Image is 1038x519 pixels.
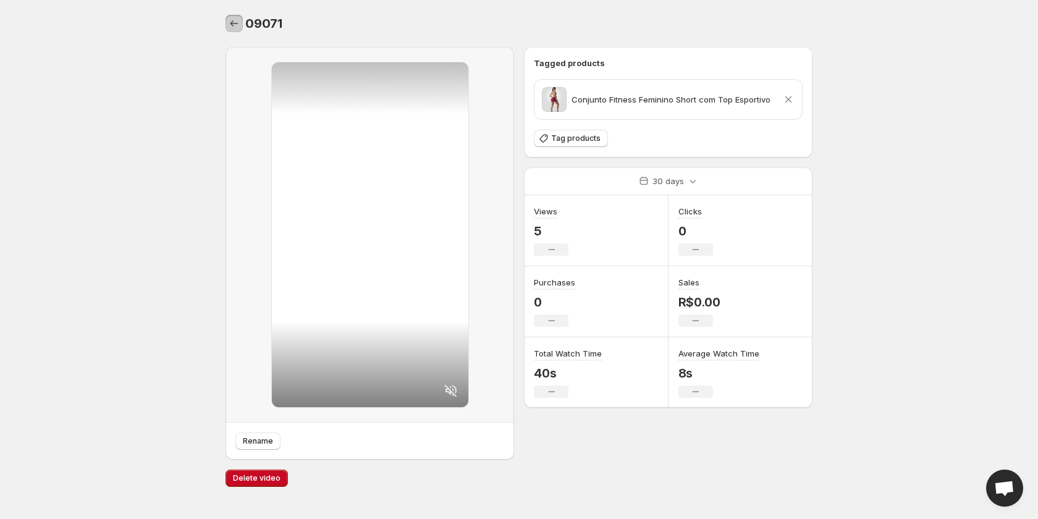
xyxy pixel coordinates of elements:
span: Rename [243,436,273,446]
span: 09071 [245,16,282,31]
p: 0 [678,224,713,238]
span: Tag products [551,133,601,143]
h3: Purchases [534,276,575,289]
p: 40s [534,366,602,381]
h3: Average Watch Time [678,347,759,360]
p: 8s [678,366,759,381]
button: Rename [235,432,281,450]
p: Conjunto Fitness Feminino Short com Top Esportivo [572,93,770,106]
button: Delete video [226,470,288,487]
h3: Total Watch Time [534,347,602,360]
h3: Clicks [678,205,702,217]
span: Delete video [233,473,281,483]
p: 30 days [652,175,684,187]
img: Black choker necklace [542,87,567,112]
h6: Tagged products [534,57,803,69]
p: R$0.00 [678,295,720,310]
button: Tag products [534,130,608,147]
h3: Views [534,205,557,217]
div: Open chat [986,470,1023,507]
h3: Sales [678,276,699,289]
p: 5 [534,224,568,238]
button: Settings [226,15,243,32]
p: 0 [534,295,575,310]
